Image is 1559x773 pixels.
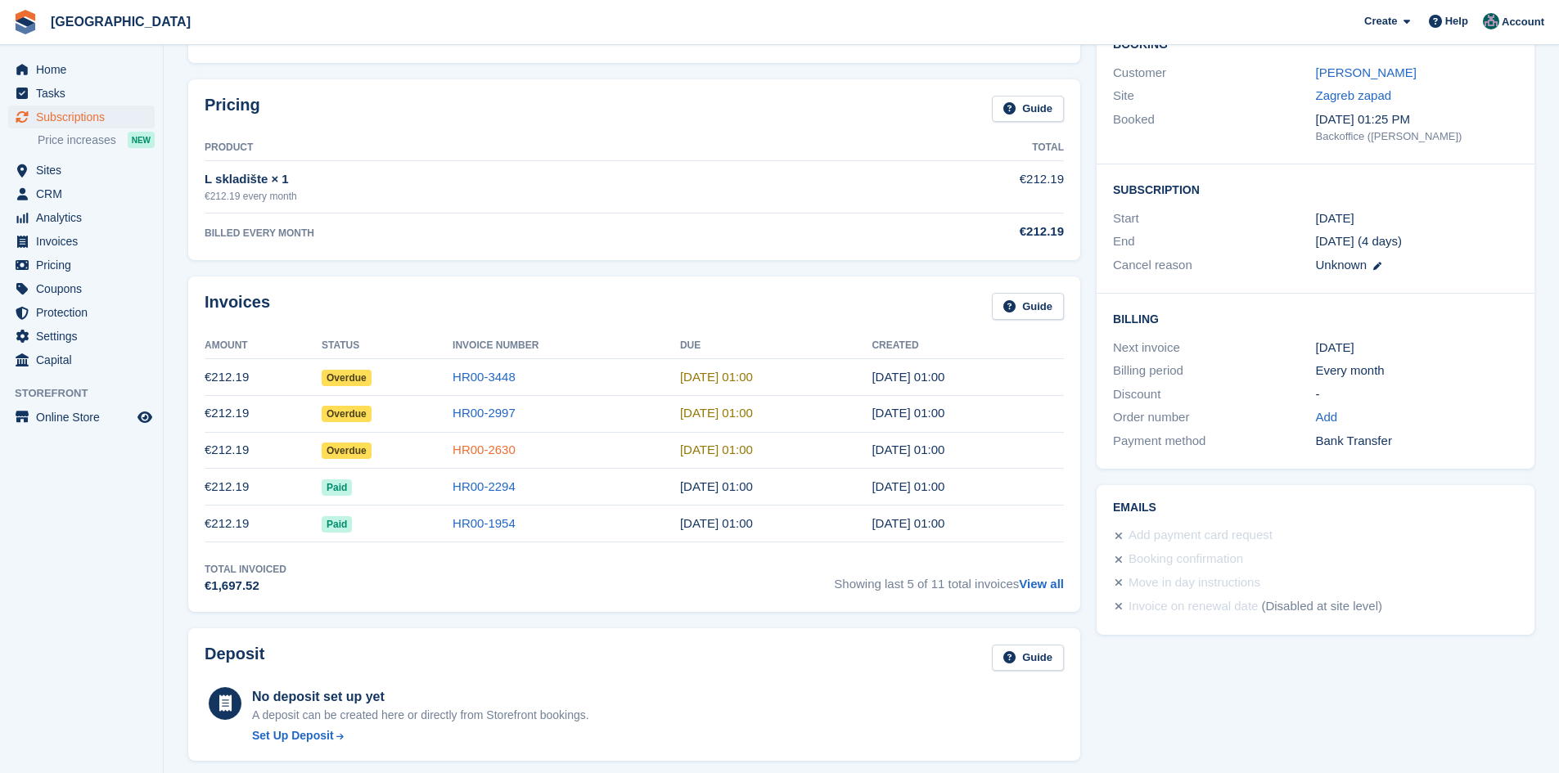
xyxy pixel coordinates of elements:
[135,407,155,427] a: Preview store
[872,370,944,384] time: 2025-07-30 23:00:40 UTC
[834,562,1064,595] span: Showing last 5 of 11 total invoices
[15,385,163,402] span: Storefront
[36,182,134,205] span: CRM
[36,301,134,324] span: Protection
[453,370,516,384] a: HR00-3448
[252,707,589,724] p: A deposit can be created here or directly from Storefront bookings.
[322,333,453,359] th: Status
[1113,310,1518,326] h2: Billing
[322,479,352,496] span: Paid
[205,226,817,240] div: BILLED EVERY MONTH
[453,333,680,359] th: Invoice Number
[1316,258,1368,272] span: Unknown
[252,727,334,744] div: Set Up Deposit
[1316,362,1518,380] div: Every month
[36,58,134,81] span: Home
[8,159,155,182] a: menu
[205,170,817,189] div: L skladište × 1
[1113,232,1315,251] div: End
[38,131,155,149] a: Price increases NEW
[8,106,155,128] a: menu
[1113,87,1315,106] div: Site
[817,135,1065,161] th: Total
[872,333,1064,359] th: Created
[36,254,134,276] span: Pricing
[1129,597,1258,617] div: Invoice on renewal date
[1316,234,1403,248] span: [DATE] (4 days)
[252,727,589,744] a: Set Up Deposit
[1113,339,1315,357] div: Next invoice
[322,370,372,386] span: Overdue
[205,135,817,161] th: Product
[36,277,134,300] span: Coupons
[36,325,134,348] span: Settings
[1113,408,1315,427] div: Order number
[8,82,155,105] a: menu
[1316,128,1518,145] div: Backoffice ([PERSON_NAME])
[1364,13,1397,29] span: Create
[8,230,155,253] a: menu
[38,133,116,148] span: Price increases
[680,406,753,420] time: 2025-07-01 23:00:00 UTC
[992,293,1064,320] a: Guide
[322,406,372,422] span: Overdue
[453,479,516,493] a: HR00-2294
[36,159,134,182] span: Sites
[205,645,264,672] h2: Deposit
[1113,362,1315,380] div: Billing period
[1316,385,1518,404] div: -
[872,516,944,530] time: 2025-03-30 23:00:41 UTC
[1261,597,1382,617] div: (Disabled at site level)
[36,230,134,253] span: Invoices
[680,333,872,359] th: Due
[205,432,322,469] td: €212.19
[13,10,38,34] img: stora-icon-8386f47178a22dfd0bd8f6a31ec36ba5ce8667c1dd55bd0f319d3a0aa187defe.svg
[1129,526,1273,546] div: Add payment card request
[872,443,944,456] time: 2025-05-30 23:00:31 UTC
[1113,501,1518,515] h2: Emails
[992,96,1064,123] a: Guide
[322,443,372,459] span: Overdue
[1483,13,1499,29] img: Željko Gobac
[1129,550,1243,569] div: Booking confirmation
[1502,14,1544,30] span: Account
[8,254,155,276] a: menu
[1113,38,1518,52] h2: Booking
[322,516,352,533] span: Paid
[453,406,516,420] a: HR00-2997
[205,506,322,542] td: €212.19
[453,516,516,530] a: HR00-1954
[680,370,753,384] time: 2025-07-31 23:00:00 UTC
[205,577,286,595] div: €1,697.52
[36,406,134,429] span: Online Store
[8,348,155,371] a: menu
[1316,65,1417,79] a: [PERSON_NAME]
[205,96,260,123] h2: Pricing
[872,406,944,420] time: 2025-06-30 23:00:37 UTC
[205,333,322,359] th: Amount
[205,359,322,396] td: €212.19
[205,562,286,577] div: Total Invoiced
[205,293,270,320] h2: Invoices
[680,479,753,493] time: 2025-05-01 23:00:00 UTC
[1316,88,1392,102] a: Zagreb zapad
[992,645,1064,672] a: Guide
[1113,209,1315,228] div: Start
[36,82,134,105] span: Tasks
[1316,339,1518,357] div: [DATE]
[1129,573,1260,593] div: Move in day instructions
[8,325,155,348] a: menu
[817,222,1065,241] div: €212.19
[1445,13,1468,29] span: Help
[8,301,155,324] a: menu
[36,348,134,371] span: Capital
[1316,432,1518,451] div: Bank Transfer
[36,106,134,128] span: Subscriptions
[205,469,322,506] td: €212.19
[8,58,155,81] a: menu
[205,189,817,204] div: €212.19 every month
[1113,64,1315,83] div: Customer
[44,8,197,35] a: [GEOGRAPHIC_DATA]
[8,206,155,229] a: menu
[1019,577,1064,591] a: View all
